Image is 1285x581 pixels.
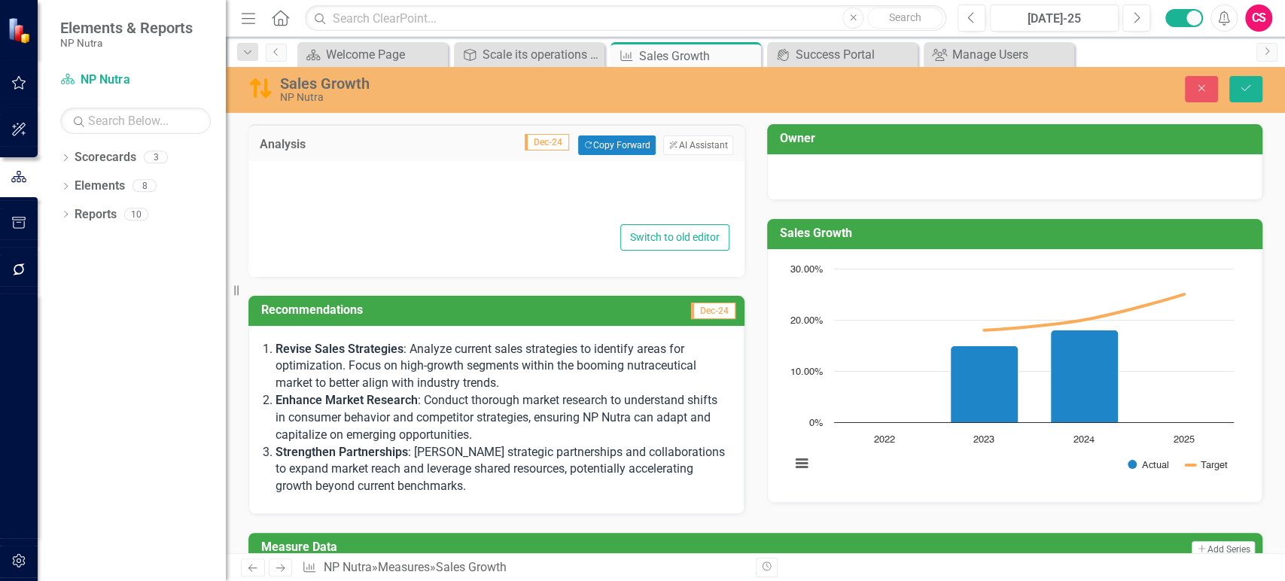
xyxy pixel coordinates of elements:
[436,560,507,574] div: Sales Growth
[995,10,1113,28] div: [DATE]-25
[790,265,823,275] text: 30.00%
[75,178,125,195] a: Elements
[260,138,345,151] h3: Analysis
[248,76,273,100] img: Caution
[60,19,193,37] span: Elements & Reports
[790,316,823,326] text: 20.00%
[663,135,732,155] button: AI Assistant
[276,392,729,444] p: : Conduct thorough market research to understand shifts in consumer behavior and competitor strat...
[280,92,814,103] div: NP Nutra
[276,393,418,407] strong: Enhance Market Research
[1173,435,1194,445] text: 2025
[60,37,193,49] small: NP Nutra
[1073,435,1094,445] text: 2024
[8,17,34,43] img: ClearPoint Strategy
[75,206,117,224] a: Reports
[458,45,601,64] a: Scale its operations and innovation capacity to meet surging demand in the health/nutrition market
[1200,461,1227,470] text: Target
[525,134,569,151] span: Dec-24
[301,45,444,64] a: Welcome Page
[796,45,914,64] div: Success Portal
[1050,330,1118,422] path: 2024, 18. Actual.
[324,560,372,574] a: NP Nutra
[132,180,157,193] div: 8
[809,418,823,428] text: 0%
[783,261,1247,487] div: Chart. Highcharts interactive chart.
[60,108,211,134] input: Search Below...
[771,45,914,64] a: Success Portal
[276,341,729,393] p: : Analyze current sales strategies to identify areas for optimization. Focus on high-growth segme...
[276,444,729,496] p: : [PERSON_NAME] strategic partnerships and collaborations to expand market reach and leverage sha...
[144,151,168,164] div: 3
[261,303,589,317] h3: Recommendations
[124,208,148,221] div: 10
[1128,459,1169,470] button: Show Actual
[780,132,1256,145] h3: Owner
[302,559,744,576] div: » »
[791,453,812,474] button: View chart menu, Chart
[783,261,1241,487] svg: Interactive chart
[873,435,894,445] text: 2022
[952,45,1070,64] div: Manage Users
[927,45,1070,64] a: Manage Users
[578,135,656,155] button: Copy Forward
[990,5,1119,32] button: [DATE]-25
[950,345,1018,422] path: 2023, 15. Actual.
[867,8,942,29] button: Search
[1245,5,1272,32] button: CS
[889,11,921,23] span: Search
[276,342,403,356] strong: Revise Sales Strategies
[790,367,823,377] text: 10.00%
[483,45,601,64] div: Scale its operations and innovation capacity to meet surging demand in the health/nutrition market
[620,224,729,251] button: Switch to old editor
[378,560,430,574] a: Measures
[691,303,735,319] span: Dec-24
[1192,541,1255,558] button: Add Series
[780,227,1256,240] h3: Sales Growth
[276,445,408,459] strong: Strengthen Partnerships
[280,75,814,92] div: Sales Growth
[639,47,757,65] div: Sales Growth
[305,5,946,32] input: Search ClearPoint...
[973,435,994,445] text: 2023
[1186,459,1227,470] button: Show Target
[326,45,444,64] div: Welcome Page
[75,149,136,166] a: Scorecards
[261,540,802,554] h3: Measure Data
[60,71,211,89] a: NP Nutra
